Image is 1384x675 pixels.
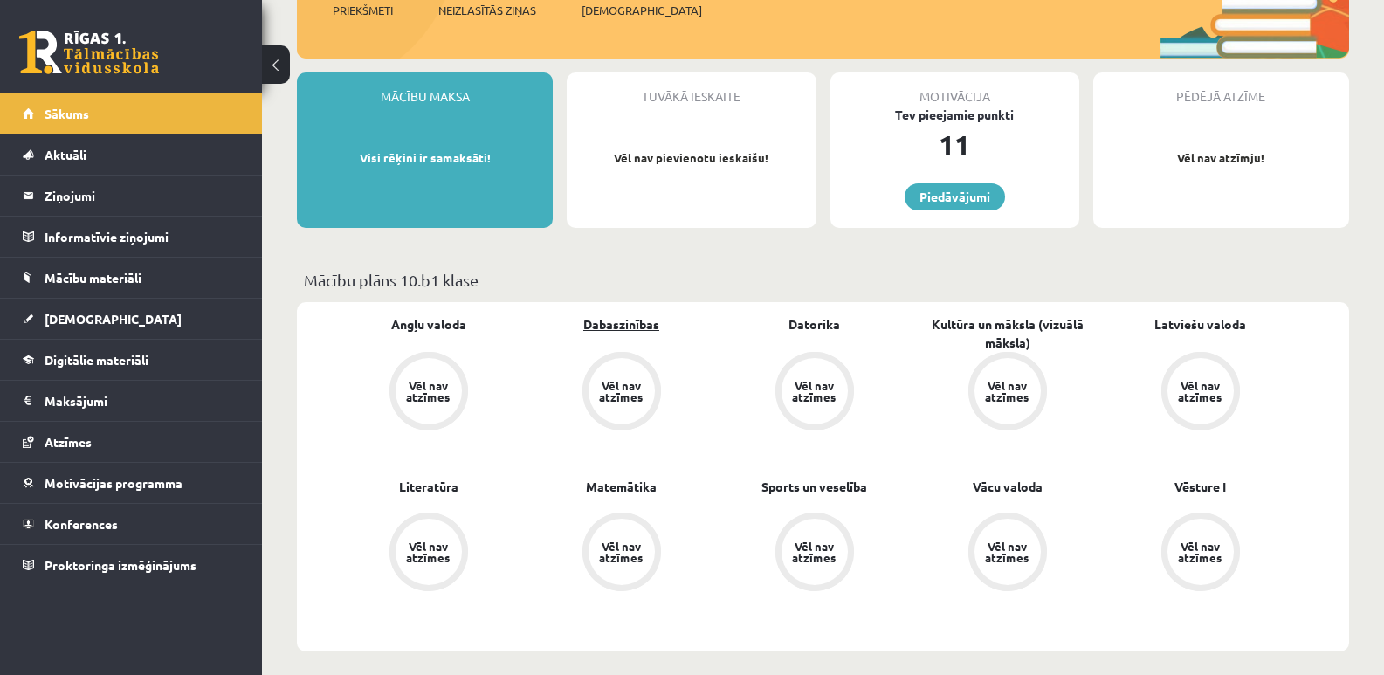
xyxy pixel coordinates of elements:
a: Digitālie materiāli [23,340,240,380]
a: Angļu valoda [391,315,466,334]
a: Vēsture I [1174,478,1226,496]
div: Vēl nav atzīmes [1176,541,1225,563]
div: Mācību maksa [297,72,553,106]
a: Vēl nav atzīmes [332,513,525,595]
span: Proktoringa izmēģinājums [45,557,196,573]
span: Sākums [45,106,89,121]
a: Proktoringa izmēģinājums [23,545,240,585]
div: Vēl nav atzīmes [404,380,453,403]
span: Motivācijas programma [45,475,182,491]
a: Vēl nav atzīmes [718,352,911,434]
p: Mācību plāns 10.b1 klase [304,268,1342,292]
p: Vēl nav pievienotu ieskaišu! [575,149,807,167]
a: Informatīvie ziņojumi [23,217,240,257]
a: Vēl nav atzīmes [332,352,525,434]
p: Visi rēķini ir samaksāti! [306,149,544,167]
span: Atzīmes [45,434,92,450]
a: Kultūra un māksla (vizuālā māksla) [911,315,1104,352]
span: Konferences [45,516,118,532]
a: Vēl nav atzīmes [911,352,1104,434]
a: Literatūra [399,478,458,496]
div: Tev pieejamie punkti [830,106,1079,124]
a: Atzīmes [23,422,240,462]
a: Sports un veselība [761,478,867,496]
div: 11 [830,124,1079,166]
span: Neizlasītās ziņas [438,2,536,19]
a: Matemātika [586,478,657,496]
a: [DEMOGRAPHIC_DATA] [23,299,240,339]
div: Vēl nav atzīmes [983,541,1032,563]
div: Vēl nav atzīmes [597,380,646,403]
div: Vēl nav atzīmes [404,541,453,563]
a: Vēl nav atzīmes [718,513,911,595]
a: Aktuāli [23,134,240,175]
a: Dabaszinības [583,315,659,334]
p: Vēl nav atzīmju! [1102,149,1340,167]
a: Maksājumi [23,381,240,421]
legend: Informatīvie ziņojumi [45,217,240,257]
a: Sākums [23,93,240,134]
a: Vēl nav atzīmes [525,513,718,595]
a: Rīgas 1. Tālmācības vidusskola [19,31,159,74]
div: Vēl nav atzīmes [790,380,839,403]
a: Datorika [788,315,840,334]
span: [DEMOGRAPHIC_DATA] [45,311,182,327]
div: Vēl nav atzīmes [1176,380,1225,403]
div: Motivācija [830,72,1079,106]
a: Vēl nav atzīmes [1104,513,1297,595]
a: Mācību materiāli [23,258,240,298]
div: Tuvākā ieskaite [567,72,816,106]
a: Motivācijas programma [23,463,240,503]
span: Aktuāli [45,147,86,162]
span: [DEMOGRAPHIC_DATA] [582,2,702,19]
span: Priekšmeti [333,2,393,19]
div: Pēdējā atzīme [1093,72,1349,106]
a: Ziņojumi [23,176,240,216]
div: Vēl nav atzīmes [597,541,646,563]
span: Mācību materiāli [45,270,141,286]
a: Piedāvājumi [905,183,1005,210]
a: Konferences [23,504,240,544]
div: Vēl nav atzīmes [790,541,839,563]
span: Digitālie materiāli [45,352,148,368]
legend: Maksājumi [45,381,240,421]
a: Latviešu valoda [1154,315,1246,334]
a: Vēl nav atzīmes [1104,352,1297,434]
a: Vācu valoda [973,478,1043,496]
div: Vēl nav atzīmes [983,380,1032,403]
a: Vēl nav atzīmes [911,513,1104,595]
legend: Ziņojumi [45,176,240,216]
a: Vēl nav atzīmes [525,352,718,434]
